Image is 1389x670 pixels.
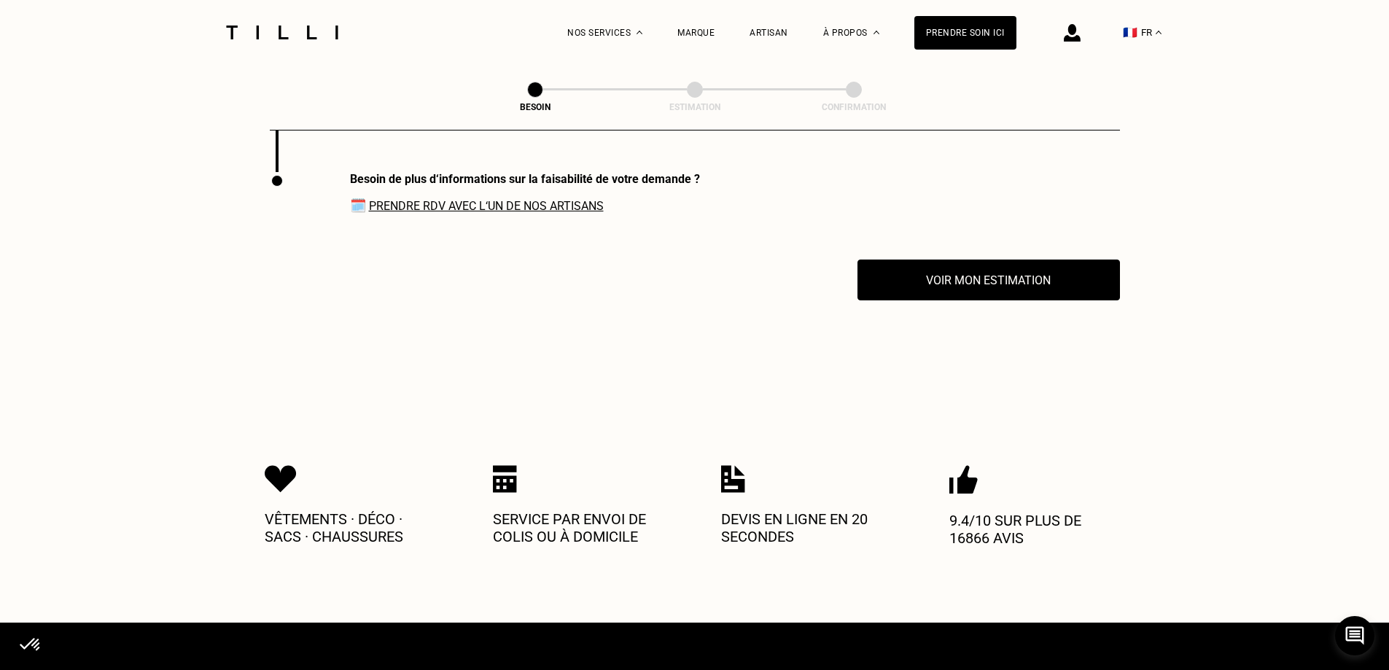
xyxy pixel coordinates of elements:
[781,102,927,112] div: Confirmation
[221,26,343,39] img: Logo du service de couturière Tilli
[721,510,896,545] p: Devis en ligne en 20 secondes
[462,102,608,112] div: Besoin
[1156,31,1162,34] img: menu déroulant
[265,510,440,545] p: Vêtements · Déco · Sacs · Chaussures
[350,198,700,213] span: 🗓️
[622,102,768,112] div: Estimation
[1123,26,1137,39] span: 🇫🇷
[369,199,604,213] a: Prendre RDV avec l‘un de nos artisans
[637,31,642,34] img: Menu déroulant
[949,465,978,494] img: Icon
[493,510,668,545] p: Service par envoi de colis ou à domicile
[721,465,745,493] img: Icon
[677,28,715,38] a: Marque
[949,512,1124,547] p: 9.4/10 sur plus de 16866 avis
[914,16,1016,50] a: Prendre soin ici
[750,28,788,38] a: Artisan
[1064,24,1081,42] img: icône connexion
[857,260,1120,300] button: Voir mon estimation
[350,172,700,186] div: Besoin de plus d‘informations sur la faisabilité de votre demande ?
[874,31,879,34] img: Menu déroulant à propos
[265,465,297,493] img: Icon
[493,465,517,493] img: Icon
